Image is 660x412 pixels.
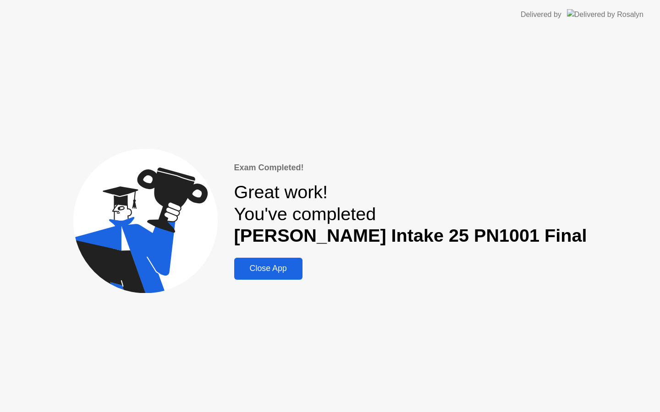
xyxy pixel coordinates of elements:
div: Delivered by [521,9,561,20]
div: Exam Completed! [234,162,587,174]
b: [PERSON_NAME] Intake 25 PN1001 Final [234,225,587,245]
div: Close App [237,264,300,273]
img: Delivered by Rosalyn [567,9,643,20]
div: Great work! You've completed [234,181,587,247]
button: Close App [234,258,302,280]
